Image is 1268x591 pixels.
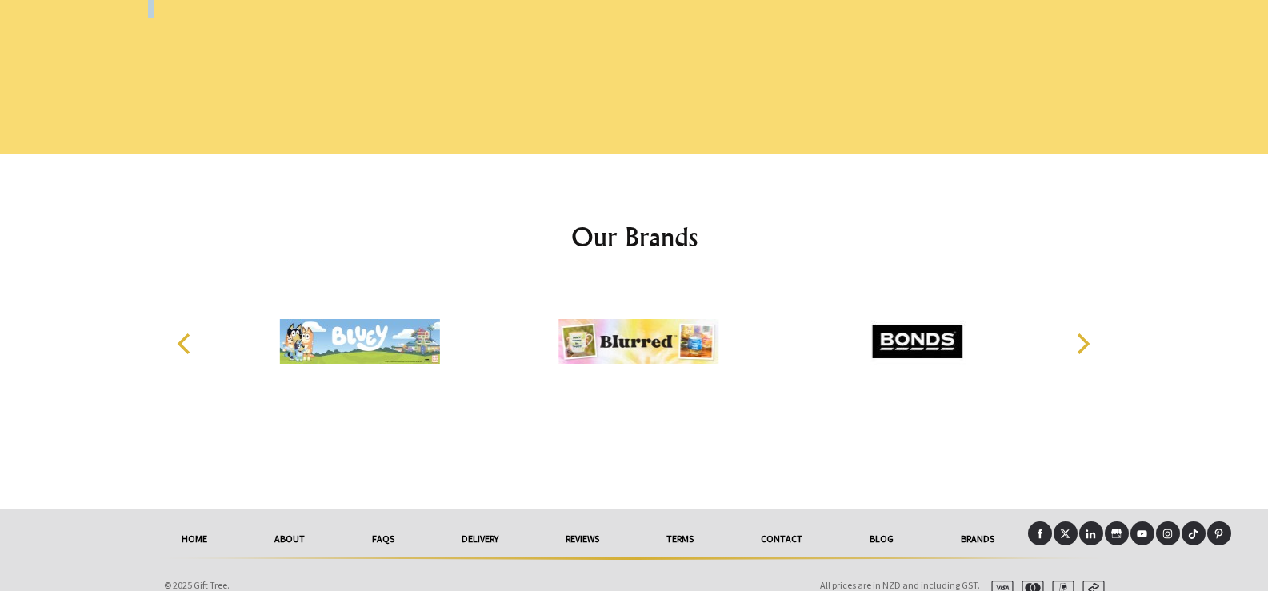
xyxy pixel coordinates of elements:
[727,521,836,557] a: Contact
[838,282,998,401] img: Bonds Baby
[1130,521,1154,545] a: Youtube
[428,521,532,557] a: delivery
[169,326,204,361] button: Previous
[633,521,727,557] a: Terms
[1079,521,1103,545] a: LinkedIn
[1028,521,1052,545] a: Facebook
[280,282,440,401] img: Bluey
[148,521,241,557] a: HOME
[164,579,230,591] span: © 2025 Gift Tree.
[836,521,927,557] a: Blog
[1156,521,1180,545] a: Instagram
[927,521,1028,557] a: Brands
[241,521,338,557] a: About
[161,218,1108,256] h2: Our Brands
[820,579,980,591] span: All prices are in NZD and including GST.
[1054,521,1078,545] a: X (Twitter)
[1207,521,1231,545] a: Pinterest
[1182,521,1206,545] a: Tiktok
[338,521,428,557] a: FAQs
[1065,326,1100,361] button: Next
[558,282,718,401] img: Blurred
[532,521,633,557] a: reviews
